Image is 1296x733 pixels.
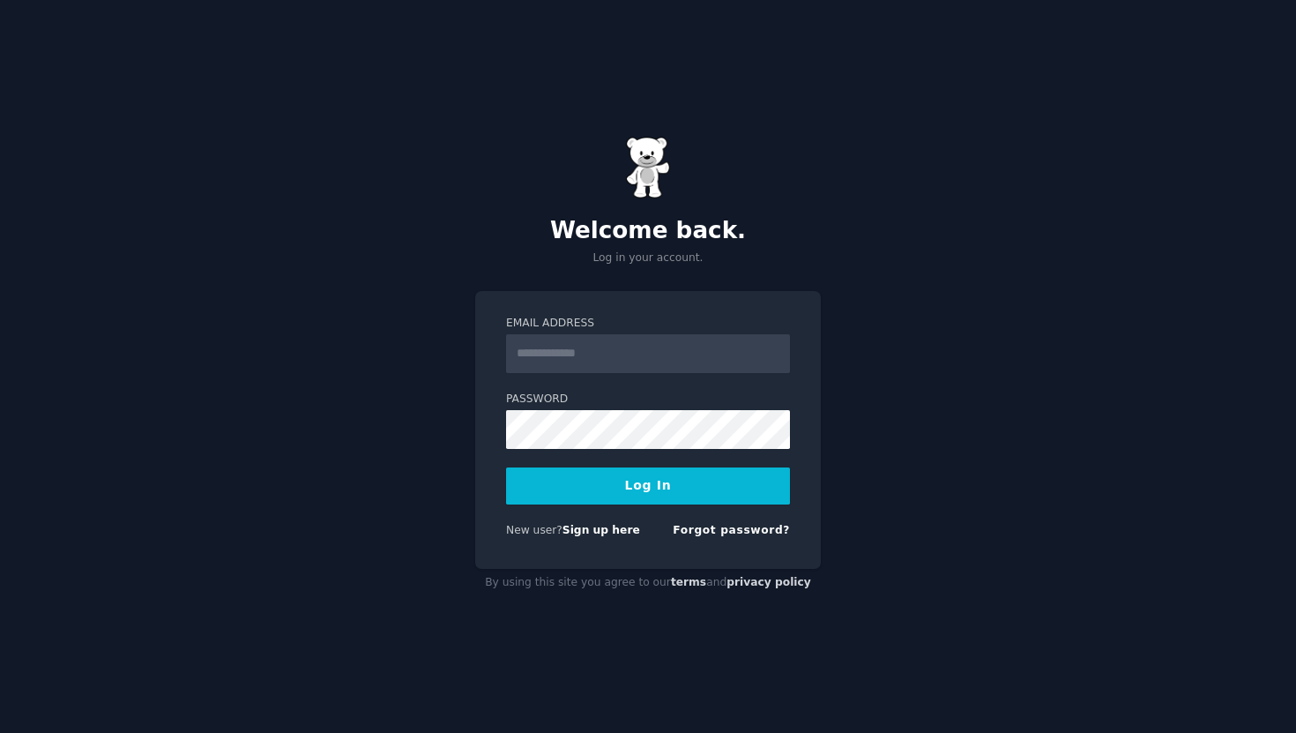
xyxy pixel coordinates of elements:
[506,524,562,536] span: New user?
[475,251,821,266] p: Log in your account.
[562,524,640,536] a: Sign up here
[506,467,790,505] button: Log In
[726,576,811,588] a: privacy policy
[475,217,821,245] h2: Welcome back.
[673,524,790,536] a: Forgot password?
[475,569,821,597] div: By using this site you agree to our and
[626,137,670,198] img: Gummy Bear
[506,392,790,408] label: Password
[671,576,706,588] a: terms
[506,316,790,332] label: Email Address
